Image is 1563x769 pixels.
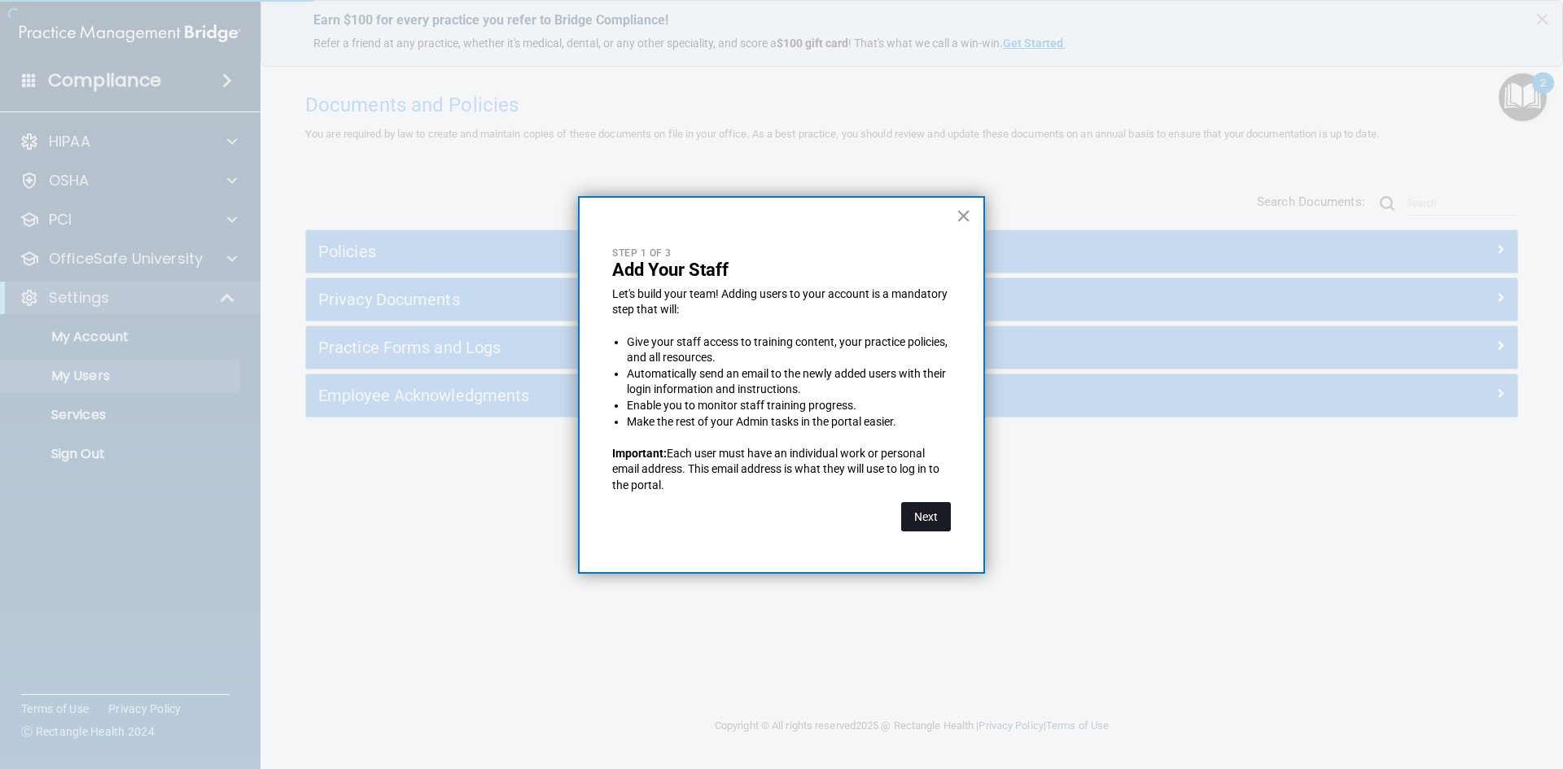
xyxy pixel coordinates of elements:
[612,286,951,318] p: Let's build your team! Adding users to your account is a mandatory step that will:
[612,247,951,260] p: Step 1 of 3
[612,447,667,460] strong: Important:
[956,203,971,229] button: Close
[612,447,942,492] span: Each user must have an individual work or personal email address. This email address is what they...
[627,334,951,366] li: Give your staff access to training content, your practice policies, and all resources.
[612,260,951,281] p: Add Your Staff
[627,366,951,398] li: Automatically send an email to the newly added users with their login information and instructions.
[627,414,951,430] li: Make the rest of your Admin tasks in the portal easier.
[627,398,951,414] li: Enable you to monitor staff training progress.
[901,502,951,531] button: Next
